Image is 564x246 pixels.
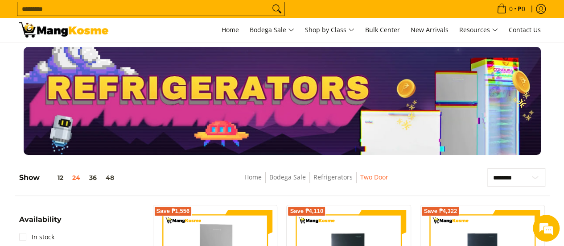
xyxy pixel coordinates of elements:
button: Search [270,2,284,16]
span: ₱0 [516,6,527,12]
textarea: Type your message and hit 'Enter' [4,157,170,188]
span: We're online! [52,69,123,159]
a: Bodega Sale [269,173,306,181]
span: Save ₱4,110 [290,208,323,214]
nav: Main Menu [117,18,545,42]
span: New Arrivals [411,25,449,34]
span: Home [222,25,239,34]
span: Save ₱4,322 [424,208,457,214]
span: Shop by Class [305,25,354,36]
span: Two Door [360,172,388,183]
a: New Arrivals [406,18,453,42]
button: 36 [85,174,101,181]
a: Bulk Center [361,18,404,42]
a: Home [217,18,243,42]
a: Shop by Class [301,18,359,42]
span: Resources [459,25,498,36]
a: Resources [455,18,502,42]
span: • [494,4,528,14]
summary: Open [19,216,62,230]
a: Refrigerators [313,173,353,181]
span: Save ₱1,556 [156,208,190,214]
a: Contact Us [504,18,545,42]
span: Bodega Sale [250,25,294,36]
span: Availability [19,216,62,223]
a: Bodega Sale [245,18,299,42]
a: Home [244,173,262,181]
button: 12 [40,174,68,181]
button: 48 [101,174,119,181]
h5: Show [19,173,119,182]
span: Contact Us [509,25,541,34]
a: In stock [19,230,54,244]
nav: Breadcrumbs [183,172,449,192]
img: Bodega Sale Refrigerator l Mang Kosme: Home Appliances Warehouse Sale Two Door [19,22,108,38]
span: 0 [508,6,514,12]
div: Chat with us now [46,50,150,62]
button: 24 [68,174,85,181]
div: Minimize live chat window [146,4,168,26]
span: Bulk Center [365,25,400,34]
